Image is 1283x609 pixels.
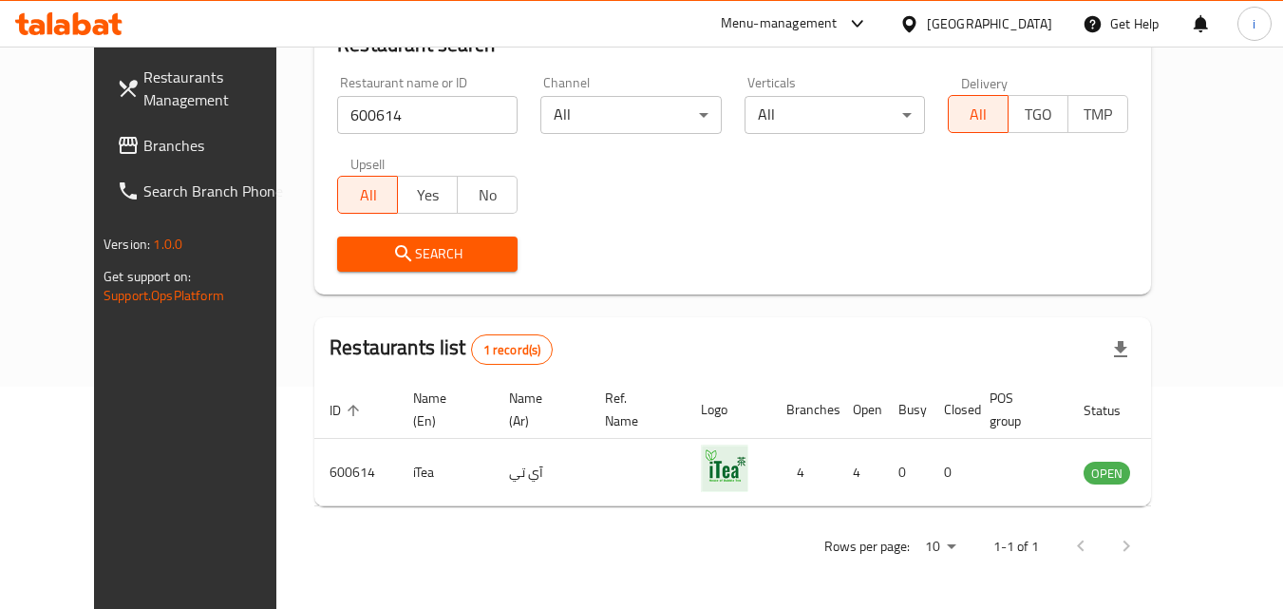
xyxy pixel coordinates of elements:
[509,387,567,432] span: Name (Ar)
[956,101,1001,128] span: All
[824,535,910,559] p: Rows per page:
[1098,327,1143,372] div: Export file
[771,439,838,506] td: 4
[337,96,518,134] input: Search for restaurant name or ID..
[330,399,366,422] span: ID
[961,76,1009,89] label: Delivery
[927,13,1052,34] div: [GEOGRAPHIC_DATA]
[465,181,510,209] span: No
[929,381,974,439] th: Closed
[337,30,1128,59] h2: Restaurant search
[1067,95,1128,133] button: TMP
[102,54,309,123] a: Restaurants Management
[838,381,883,439] th: Open
[337,237,518,272] button: Search
[104,283,224,308] a: Support.OpsPlatform
[352,242,502,266] span: Search
[1253,13,1255,34] span: i
[605,387,663,432] span: Ref. Name
[143,66,293,111] span: Restaurants Management
[153,232,182,257] span: 1.0.0
[990,387,1046,432] span: POS group
[314,439,398,506] td: 600614
[406,181,450,209] span: Yes
[314,381,1234,506] table: enhanced table
[457,176,518,214] button: No
[330,333,553,365] h2: Restaurants list
[1084,462,1130,485] div: OPEN
[350,157,386,170] label: Upsell
[745,96,925,134] div: All
[883,381,929,439] th: Busy
[771,381,838,439] th: Branches
[471,334,554,365] div: Total records count
[917,533,963,561] div: Rows per page:
[104,232,150,257] span: Version:
[701,445,748,492] img: iTea
[346,181,390,209] span: All
[102,123,309,168] a: Branches
[494,439,590,506] td: آي تي
[143,134,293,157] span: Branches
[104,264,191,289] span: Get support on:
[929,439,974,506] td: 0
[397,176,458,214] button: Yes
[143,180,293,202] span: Search Branch Phone
[686,381,771,439] th: Logo
[398,439,494,506] td: iTea
[1076,101,1121,128] span: TMP
[721,12,838,35] div: Menu-management
[413,387,471,432] span: Name (En)
[883,439,929,506] td: 0
[993,535,1039,559] p: 1-1 of 1
[540,96,721,134] div: All
[1084,463,1130,485] span: OPEN
[472,341,553,359] span: 1 record(s)
[838,439,883,506] td: 4
[948,95,1009,133] button: All
[337,176,398,214] button: All
[102,168,309,214] a: Search Branch Phone
[1084,399,1145,422] span: Status
[1008,95,1068,133] button: TGO
[1016,101,1061,128] span: TGO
